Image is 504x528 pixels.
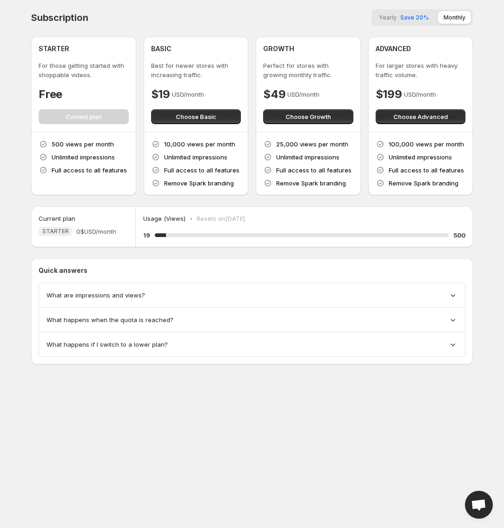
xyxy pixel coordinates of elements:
p: Unlimited impressions [389,152,452,162]
a: Open chat [465,491,493,519]
h5: 500 [453,231,465,240]
button: Choose Growth [263,109,353,124]
span: Choose Advanced [393,112,448,121]
p: 100,000 views per month [389,139,464,149]
button: Monthly [438,11,471,24]
h4: GROWTH [263,44,294,53]
span: What happens when the quota is reached? [46,315,173,324]
p: Unlimited impressions [164,152,227,162]
p: Full access to all features [52,165,127,175]
p: For larger stores with heavy traffic volume. [376,61,466,79]
p: Usage (Views) [143,214,186,223]
h4: $199 [376,87,402,102]
h4: $19 [151,87,170,102]
p: Quick answers [39,266,465,275]
h5: 19 [143,231,150,240]
span: What are impressions and views? [46,290,145,300]
h4: STARTER [39,44,69,53]
p: Full access to all features [164,165,239,175]
span: 0$ USD/month [76,227,116,236]
p: USD/month [287,90,319,99]
p: Resets on [DATE] [197,214,245,223]
p: 25,000 views per month [276,139,348,149]
h4: Free [39,87,62,102]
p: Remove Spark branding [276,178,346,188]
p: Perfect for stores with growing monthly traffic. [263,61,353,79]
p: USD/month [404,90,436,99]
h5: Current plan [39,214,75,223]
span: Save 20% [400,14,429,21]
p: Best for newer stores with increasing traffic. [151,61,241,79]
span: Choose Growth [285,112,331,121]
span: Choose Basic [176,112,216,121]
p: Full access to all features [389,165,464,175]
p: USD/month [172,90,204,99]
span: What happens if I switch to a lower plan? [46,340,168,349]
p: 10,000 views per month [164,139,235,149]
h4: BASIC [151,44,172,53]
h4: ADVANCED [376,44,411,53]
button: Choose Basic [151,109,241,124]
button: Choose Advanced [376,109,466,124]
p: Unlimited impressions [276,152,339,162]
button: YearlySave 20% [373,11,434,24]
p: 500 views per month [52,139,114,149]
span: Yearly [379,14,397,21]
p: Remove Spark branding [389,178,458,188]
p: Remove Spark branding [164,178,234,188]
span: STARTER [42,228,69,235]
p: Unlimited impressions [52,152,115,162]
p: For those getting started with shoppable videos. [39,61,129,79]
h4: Subscription [31,12,88,23]
p: Full access to all features [276,165,351,175]
h4: $49 [263,87,285,102]
p: • [189,214,193,223]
